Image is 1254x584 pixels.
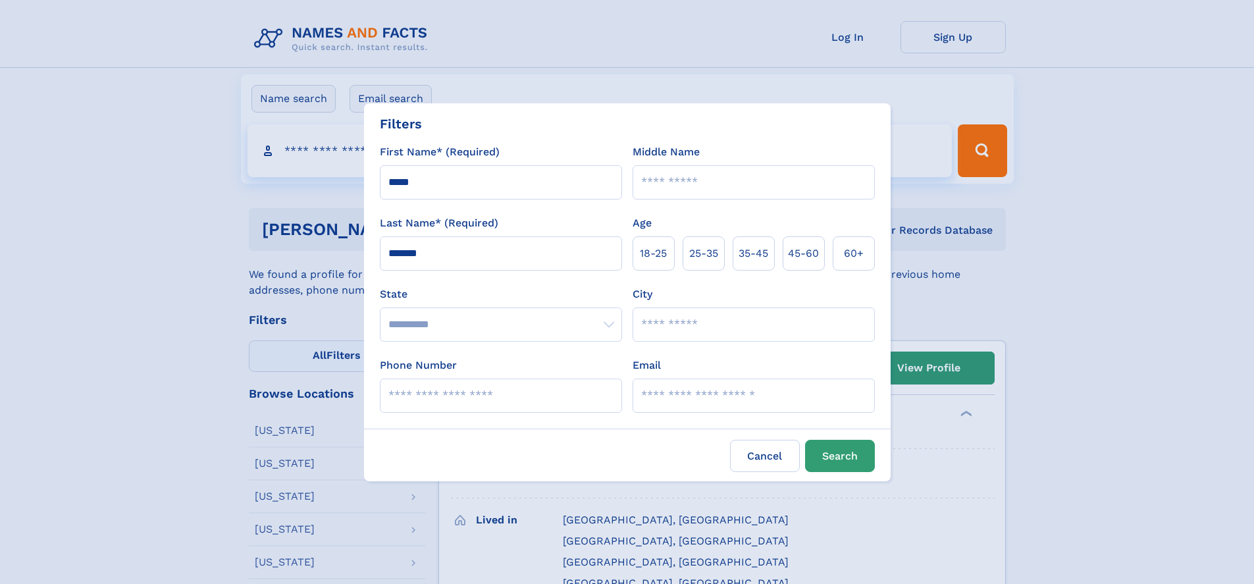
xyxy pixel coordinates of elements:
[380,286,622,302] label: State
[380,358,457,373] label: Phone Number
[730,440,800,472] label: Cancel
[380,144,500,160] label: First Name* (Required)
[689,246,718,261] span: 25‑35
[633,358,661,373] label: Email
[844,246,864,261] span: 60+
[640,246,667,261] span: 18‑25
[380,114,422,134] div: Filters
[380,215,498,231] label: Last Name* (Required)
[633,286,652,302] label: City
[739,246,768,261] span: 35‑45
[788,246,819,261] span: 45‑60
[633,144,700,160] label: Middle Name
[805,440,875,472] button: Search
[633,215,652,231] label: Age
